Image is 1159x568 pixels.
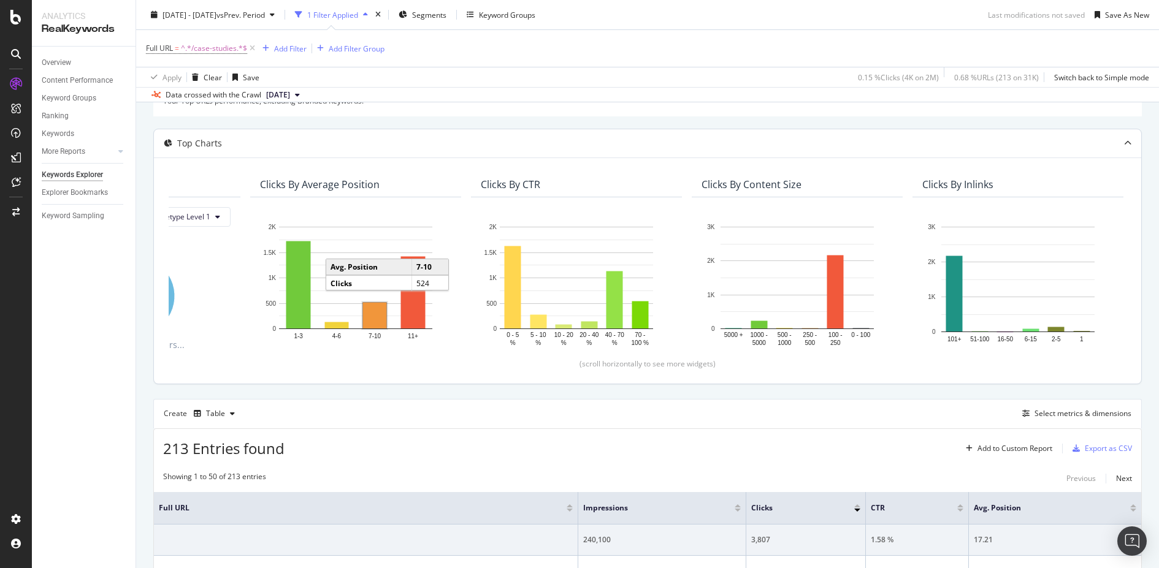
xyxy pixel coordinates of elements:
[997,335,1013,342] text: 16-50
[42,145,85,158] div: More Reports
[177,137,222,150] div: Top Charts
[266,89,290,100] span: 2025 Aug. 12th
[187,67,222,87] button: Clear
[481,178,540,191] div: Clicks By CTR
[751,502,835,513] span: Clicks
[1105,9,1149,20] div: Save As New
[1080,335,1084,342] text: 1
[922,221,1114,352] svg: A chart.
[752,339,767,346] text: 5000
[42,10,126,22] div: Analytics
[702,221,893,349] div: A chart.
[928,293,936,300] text: 1K
[583,502,716,513] span: Impressions
[778,331,792,338] text: 500 -
[1068,439,1132,458] button: Export as CSV
[42,169,103,181] div: Keywords Explorer
[535,339,541,346] text: %
[928,224,936,230] text: 3K
[42,210,127,222] a: Keyword Sampling
[42,210,104,222] div: Keyword Sampling
[554,331,574,338] text: 10 - 20
[42,127,127,140] a: Keywords
[954,72,1039,82] div: 0.68 % URLs ( 213 on 31K )
[373,9,383,21] div: times
[922,178,993,191] div: Clicks By Inlinks
[42,110,127,123] a: Ranking
[1116,471,1132,486] button: Next
[974,502,1112,513] span: Avg. Position
[243,72,259,82] div: Save
[635,331,645,338] text: 70 -
[1066,471,1096,486] button: Previous
[858,72,939,82] div: 0.15 % Clicks ( 4K on 2M )
[216,9,265,20] span: vs Prev. Period
[307,9,358,20] div: 1 Filter Applied
[583,534,741,545] div: 240,100
[329,43,384,53] div: Add Filter Group
[274,43,307,53] div: Add Filter
[462,5,540,25] button: Keyword Groups
[828,331,843,338] text: 100 -
[42,169,127,181] a: Keywords Explorer
[1052,335,1061,342] text: 2-5
[932,328,936,335] text: 0
[175,43,179,53] span: =
[1066,473,1096,483] div: Previous
[579,331,599,338] text: 20 - 40
[42,56,127,69] a: Overview
[272,325,276,332] text: 0
[408,332,418,339] text: 11+
[42,110,69,123] div: Ranking
[42,127,74,140] div: Keywords
[507,331,519,338] text: 0 - 5
[851,331,871,338] text: 0 - 100
[1117,526,1147,556] div: Open Intercom Messenger
[394,5,451,25] button: Segments
[479,9,535,20] div: Keyword Groups
[42,186,127,199] a: Explorer Bookmarks
[260,178,380,191] div: Clicks By Average Position
[369,332,381,339] text: 7-10
[261,88,305,102] button: [DATE]
[42,74,113,87] div: Content Performance
[778,339,792,346] text: 1000
[204,72,222,82] div: Clear
[561,339,567,346] text: %
[163,438,285,458] span: 213 Entries found
[830,339,841,346] text: 250
[605,331,625,338] text: 40 - 70
[481,221,672,349] div: A chart.
[163,471,266,486] div: Showing 1 to 50 of 213 entries
[164,404,240,423] div: Create
[493,325,497,332] text: 0
[263,249,276,256] text: 1.5K
[489,275,497,281] text: 1K
[146,5,280,25] button: [DATE] - [DATE]vsPrev. Period
[805,339,815,346] text: 500
[146,43,173,53] span: Full URL
[803,331,817,338] text: 250 -
[871,534,964,545] div: 1.58 %
[632,339,649,346] text: 100 %
[258,41,307,56] button: Add Filter
[974,534,1136,545] div: 17.21
[1054,72,1149,82] div: Switch back to Simple mode
[970,335,990,342] text: 51-100
[1090,5,1149,25] button: Save As New
[181,40,247,57] span: ^.*/case-studies.*$
[586,339,592,346] text: %
[612,339,618,346] text: %
[489,224,497,230] text: 2K
[260,221,451,349] svg: A chart.
[961,439,1052,458] button: Add to Custom Report
[947,335,962,342] text: 101+
[412,9,446,20] span: Segments
[42,22,126,36] div: RealKeywords
[1049,67,1149,87] button: Switch back to Simple mode
[1035,408,1131,418] div: Select metrics & dimensions
[1017,406,1131,421] button: Select metrics & dimensions
[332,332,342,339] text: 4-6
[871,502,939,513] span: CTR
[266,300,276,306] text: 500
